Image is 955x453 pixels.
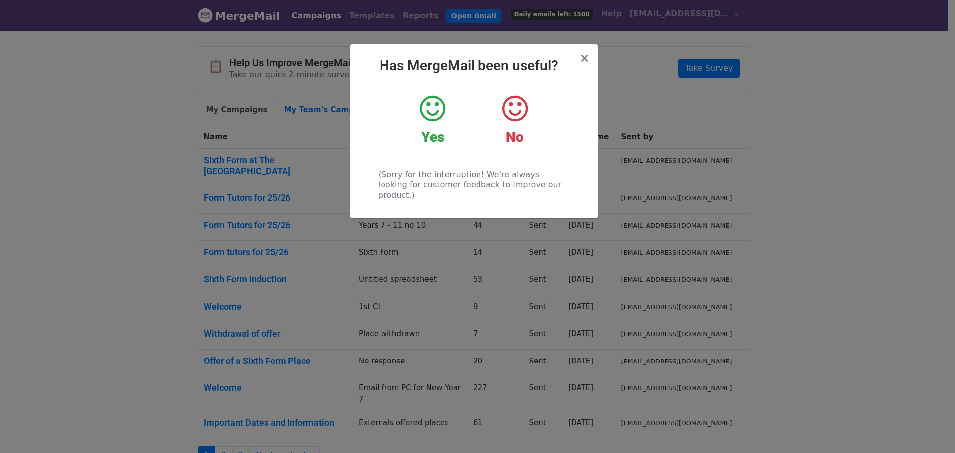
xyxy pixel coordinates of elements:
strong: No [506,129,524,145]
h2: Has MergeMail been useful? [358,57,590,74]
button: Close [579,52,589,64]
strong: Yes [421,129,444,145]
p: (Sorry for the interruption! We're always looking for customer feedback to improve our product.) [379,169,569,200]
span: × [579,51,589,65]
a: No [481,94,548,146]
a: Yes [399,94,466,146]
